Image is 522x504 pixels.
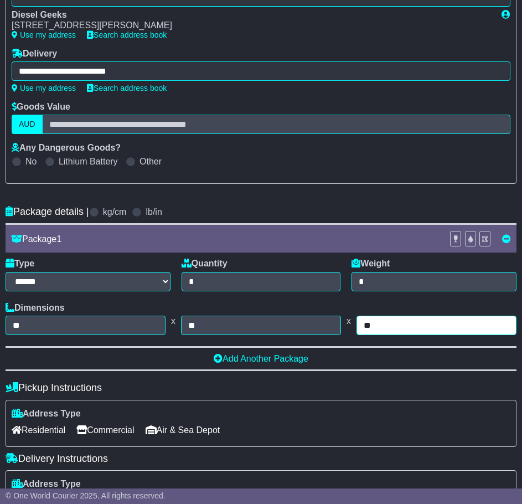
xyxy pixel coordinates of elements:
[6,234,444,244] div: Package
[166,316,181,326] span: x
[146,207,162,217] label: lb/in
[25,156,37,167] label: No
[12,408,81,419] label: Address Type
[12,115,43,134] label: AUD
[6,491,166,500] span: © One World Courier 2025. All rights reserved.
[103,207,127,217] label: kg/cm
[87,84,167,92] a: Search address book
[12,20,490,30] div: [STREET_ADDRESS][PERSON_NAME]
[182,258,228,269] label: Quantity
[12,479,81,489] label: Address Type
[352,258,390,269] label: Weight
[87,30,167,39] a: Search address book
[6,453,516,465] h4: Delivery Instructions
[146,421,220,439] span: Air & Sea Depot
[6,206,89,218] h4: Package details |
[59,156,118,167] label: Lithium Battery
[12,101,70,112] label: Goods Value
[56,234,61,244] span: 1
[341,316,356,326] span: x
[6,302,65,313] label: Dimensions
[12,84,76,92] a: Use my address
[139,156,162,167] label: Other
[12,421,65,439] span: Residential
[12,142,121,153] label: Any Dangerous Goods?
[12,9,490,20] div: Diesel Geeks
[12,30,76,39] a: Use my address
[6,382,516,394] h4: Pickup Instructions
[12,48,57,59] label: Delivery
[214,354,308,363] a: Add Another Package
[502,234,511,244] a: Remove this item
[76,421,134,439] span: Commercial
[6,258,34,269] label: Type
